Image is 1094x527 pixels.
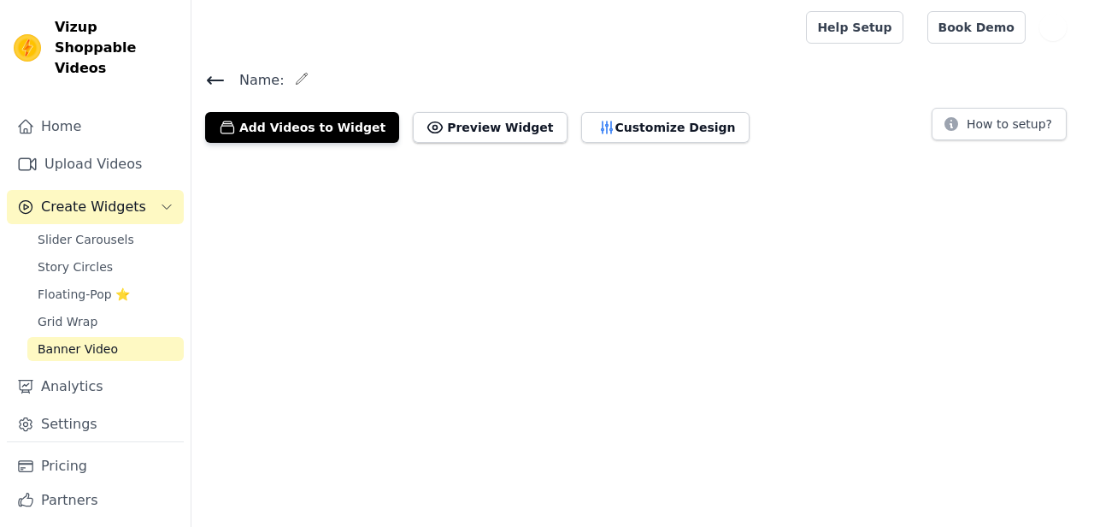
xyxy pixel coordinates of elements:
[413,112,567,143] a: Preview Widget
[7,407,184,441] a: Settings
[27,310,184,334] a: Grid Wrap
[7,449,184,483] a: Pricing
[295,68,309,92] div: Edit Name
[226,70,285,91] span: Name:
[41,197,146,217] span: Create Widgets
[932,108,1067,140] button: How to setup?
[38,286,130,303] span: Floating-Pop ⭐
[27,282,184,306] a: Floating-Pop ⭐
[7,370,184,404] a: Analytics
[7,483,184,518] a: Partners
[27,228,184,252] a: Slider Carousels
[7,110,184,144] a: Home
[581,112,750,143] button: Customize Design
[27,337,184,361] a: Banner Video
[38,313,97,330] span: Grid Wrap
[38,340,118,358] span: Banner Video
[38,258,113,275] span: Story Circles
[14,34,41,62] img: Vizup
[806,11,903,44] a: Help Setup
[927,11,1026,44] a: Book Demo
[38,231,134,248] span: Slider Carousels
[932,120,1067,136] a: How to setup?
[7,147,184,181] a: Upload Videos
[55,17,177,79] span: Vizup Shoppable Videos
[205,112,399,143] button: Add Videos to Widget
[7,190,184,224] button: Create Widgets
[27,255,184,279] a: Story Circles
